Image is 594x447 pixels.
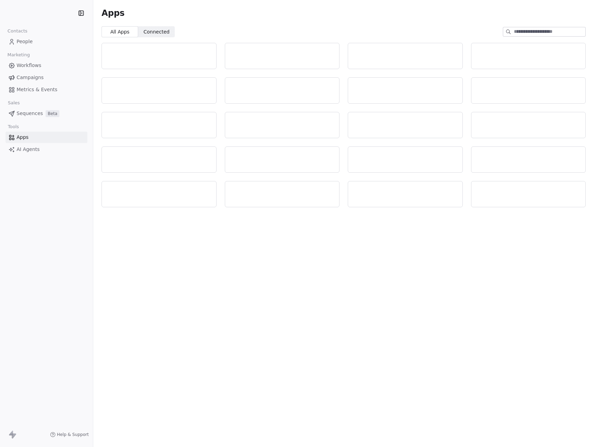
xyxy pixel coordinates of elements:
a: SequencesBeta [6,108,87,119]
a: Apps [6,132,87,143]
span: Sales [5,98,23,108]
a: Campaigns [6,72,87,83]
span: Connected [144,28,170,36]
a: AI Agents [6,144,87,155]
span: Sequences [17,110,43,117]
span: Campaigns [17,74,44,81]
a: Help & Support [50,432,89,437]
a: Metrics & Events [6,84,87,95]
span: Apps [102,8,125,18]
span: AI Agents [17,146,40,153]
span: Apps [17,134,29,141]
span: Help & Support [57,432,89,437]
span: Marketing [4,50,33,60]
a: Workflows [6,60,87,71]
span: Contacts [4,26,30,36]
span: Metrics & Events [17,86,57,93]
a: People [6,36,87,47]
span: Workflows [17,62,41,69]
span: People [17,38,33,45]
span: Tools [5,122,22,132]
span: Beta [46,110,59,117]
